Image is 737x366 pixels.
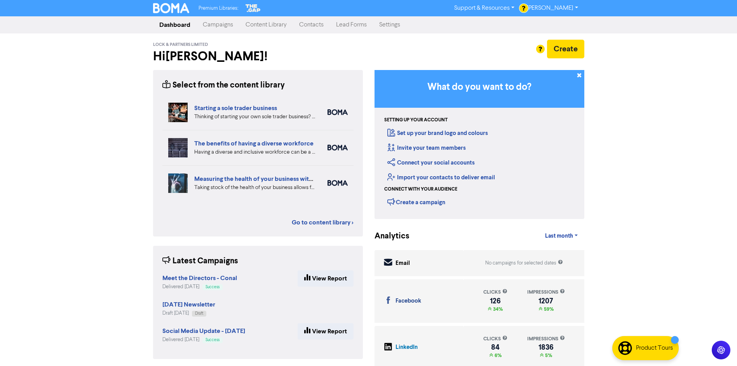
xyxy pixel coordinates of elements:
[375,230,400,242] div: Analytics
[328,145,348,151] img: boma
[387,159,475,166] a: Connect your social accounts
[195,312,203,315] span: Draft
[206,338,220,342] span: Success
[521,2,584,14] a: [PERSON_NAME]
[162,274,237,282] strong: Meet the Directors - Conal
[153,49,363,64] h2: Hi [PERSON_NAME] !
[162,79,285,91] div: Select from the content library
[298,323,354,340] a: View Report
[493,352,502,359] span: 6%
[328,180,348,186] img: boma_accounting
[387,174,495,181] a: Import your contacts to deliver email
[292,218,354,227] a: Go to content library >
[396,297,421,306] div: Facebook
[293,17,330,33] a: Contacts
[483,335,507,343] div: clicks
[197,17,239,33] a: Campaigns
[162,336,245,343] div: Delivered [DATE]
[328,109,348,115] img: boma
[698,329,737,366] iframe: Chat Widget
[153,42,208,47] span: Lock & Partners Limited
[396,343,418,352] div: LinkedIn
[239,17,293,33] a: Content Library
[485,259,563,267] div: No campaigns for selected dates
[194,184,316,192] div: Taking stock of the health of your business allows for more effective planning, early warning abo...
[194,148,316,156] div: Having a diverse and inclusive workforce can be a major boost for your business. We list four of ...
[194,113,316,121] div: Thinking of starting your own sole trader business? The Sole Trader Toolkit from the Ministry of ...
[448,2,521,14] a: Support & Resources
[387,196,445,208] div: Create a campaign
[527,289,565,296] div: impressions
[483,298,507,304] div: 126
[539,228,584,244] a: Last month
[194,140,314,147] a: The benefits of having a diverse workforce
[384,117,448,124] div: Setting up your account
[527,344,565,350] div: 1836
[491,306,503,312] span: 34%
[153,17,197,33] a: Dashboard
[544,352,552,359] span: 5%
[162,275,237,282] a: Meet the Directors - Conal
[153,3,190,13] img: BOMA Logo
[244,3,261,13] img: The Gap
[373,17,406,33] a: Settings
[387,144,466,152] a: Invite your team members
[527,298,565,304] div: 1207
[527,335,565,343] div: impressions
[162,310,215,317] div: Draft [DATE]
[396,259,410,268] div: Email
[206,285,220,289] span: Success
[162,283,237,291] div: Delivered [DATE]
[162,302,215,308] a: [DATE] Newsletter
[542,306,554,312] span: 59%
[162,327,245,335] strong: Social Media Update - [DATE]
[199,6,238,11] span: Premium Libraries:
[162,301,215,308] strong: [DATE] Newsletter
[547,40,584,58] button: Create
[298,270,354,287] a: View Report
[330,17,373,33] a: Lead Forms
[483,344,507,350] div: 84
[386,82,573,93] h3: What do you want to do?
[194,175,354,183] a: Measuring the health of your business with ratio measures
[545,233,573,240] span: Last month
[375,70,584,219] div: Getting Started in BOMA
[194,104,277,112] a: Starting a sole trader business
[483,289,507,296] div: clicks
[162,328,245,334] a: Social Media Update - [DATE]
[384,186,457,193] div: Connect with your audience
[162,255,238,267] div: Latest Campaigns
[387,130,488,137] a: Set up your brand logo and colours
